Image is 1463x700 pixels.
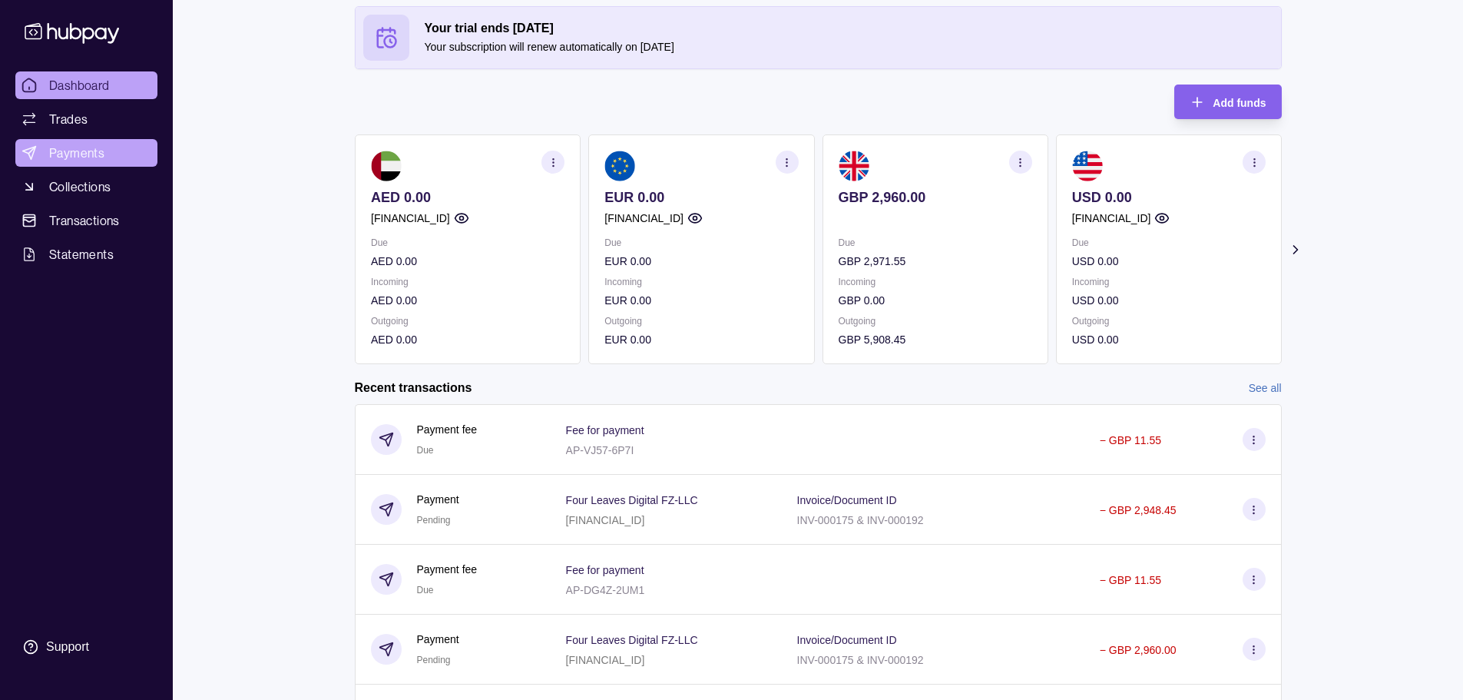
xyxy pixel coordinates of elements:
[371,151,402,181] img: ae
[604,151,635,181] img: eu
[49,177,111,196] span: Collections
[417,445,434,456] span: Due
[1071,331,1265,348] p: USD 0.00
[1071,234,1265,251] p: Due
[15,71,157,99] a: Dashboard
[1071,253,1265,270] p: USD 0.00
[1071,189,1265,206] p: USD 0.00
[838,253,1031,270] p: GBP 2,971.55
[371,331,564,348] p: AED 0.00
[604,331,798,348] p: EUR 0.00
[838,234,1031,251] p: Due
[15,241,157,268] a: Statements
[15,139,157,167] a: Payments
[49,144,104,162] span: Payments
[604,292,798,309] p: EUR 0.00
[15,105,157,133] a: Trades
[1213,97,1266,109] span: Add funds
[417,655,451,665] span: Pending
[371,253,564,270] p: AED 0.00
[838,274,1031,290] p: Incoming
[371,292,564,309] p: AED 0.00
[425,20,1273,37] h2: Your trial ends [DATE]
[604,189,798,206] p: EUR 0.00
[566,564,644,576] p: Fee for payment
[1071,151,1102,181] img: us
[566,514,645,526] p: [FINANCIAL_ID]
[604,313,798,330] p: Outgoing
[15,173,157,201] a: Collections
[417,421,478,438] p: Payment fee
[46,639,89,655] div: Support
[838,313,1031,330] p: Outgoing
[797,494,897,506] p: Invoice/Document ID
[604,210,684,227] p: [FINANCIAL_ID]
[566,584,645,596] p: AP-DG4Z-2UM1
[604,234,798,251] p: Due
[371,189,564,206] p: AED 0.00
[417,561,478,578] p: Payment fee
[797,514,924,526] p: INV-000175 & INV-000192
[49,245,114,264] span: Statements
[838,292,1031,309] p: GBP 0.00
[1100,574,1161,586] p: − GBP 11.55
[604,274,798,290] p: Incoming
[566,654,645,666] p: [FINANCIAL_ID]
[371,234,564,251] p: Due
[1071,274,1265,290] p: Incoming
[425,38,1273,55] p: Your subscription will renew automatically on [DATE]
[371,313,564,330] p: Outgoing
[1100,644,1177,656] p: − GBP 2,960.00
[566,634,698,646] p: Four Leaves Digital FZ-LLC
[1071,313,1265,330] p: Outgoing
[49,110,88,128] span: Trades
[355,380,472,396] h2: Recent transactions
[1249,380,1282,396] a: See all
[1100,504,1177,516] p: − GBP 2,948.45
[1174,85,1281,119] button: Add funds
[15,207,157,234] a: Transactions
[566,494,698,506] p: Four Leaves Digital FZ-LLC
[417,631,459,648] p: Payment
[797,654,924,666] p: INV-000175 & INV-000192
[417,585,434,595] span: Due
[49,211,120,230] span: Transactions
[797,634,897,646] p: Invoice/Document ID
[417,515,451,526] span: Pending
[1071,210,1150,227] p: [FINANCIAL_ID]
[566,424,644,436] p: Fee for payment
[838,189,1031,206] p: GBP 2,960.00
[371,274,564,290] p: Incoming
[838,151,869,181] img: gb
[838,331,1031,348] p: GBP 5,908.45
[417,491,459,508] p: Payment
[1100,434,1161,446] p: − GBP 11.55
[1071,292,1265,309] p: USD 0.00
[566,444,634,456] p: AP-VJ57-6P7I
[604,253,798,270] p: EUR 0.00
[371,210,450,227] p: [FINANCIAL_ID]
[49,76,110,95] span: Dashboard
[15,631,157,663] a: Support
